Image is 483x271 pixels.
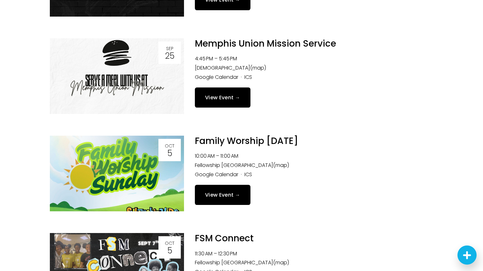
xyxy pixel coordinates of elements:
[195,232,254,245] a: FSM Connect
[160,246,179,255] div: 5
[160,144,179,148] div: Oct
[250,64,266,72] a: (map)
[195,250,212,257] time: 11:30 AM
[160,241,179,245] div: Oct
[195,185,250,205] a: View Event →
[220,152,238,160] time: 11:00 AM
[195,258,433,267] li: Fellowship [GEOGRAPHIC_DATA]
[195,135,298,147] a: Family Worship [DATE]
[195,152,215,160] time: 10:00 AM
[160,149,179,157] div: 5
[195,73,238,81] a: Google Calendar
[195,161,433,170] li: Fellowship [GEOGRAPHIC_DATA]
[218,250,237,257] time: 12:30 PM
[195,87,250,108] a: View Event →
[219,55,237,62] time: 5:45 PM
[273,259,289,266] a: (map)
[195,64,433,73] li: [DEMOGRAPHIC_DATA]
[195,171,238,178] a: Google Calendar
[244,171,252,178] a: ICS
[160,46,179,51] div: Sep
[244,73,252,81] a: ICS
[273,162,289,169] a: (map)
[195,55,213,62] time: 4:45 PM
[50,38,184,114] img: Memphis Union Mission Service
[160,52,179,60] div: 25
[195,37,336,50] a: Memphis Union Mission Service
[50,136,184,211] img: Family Worship Sunday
